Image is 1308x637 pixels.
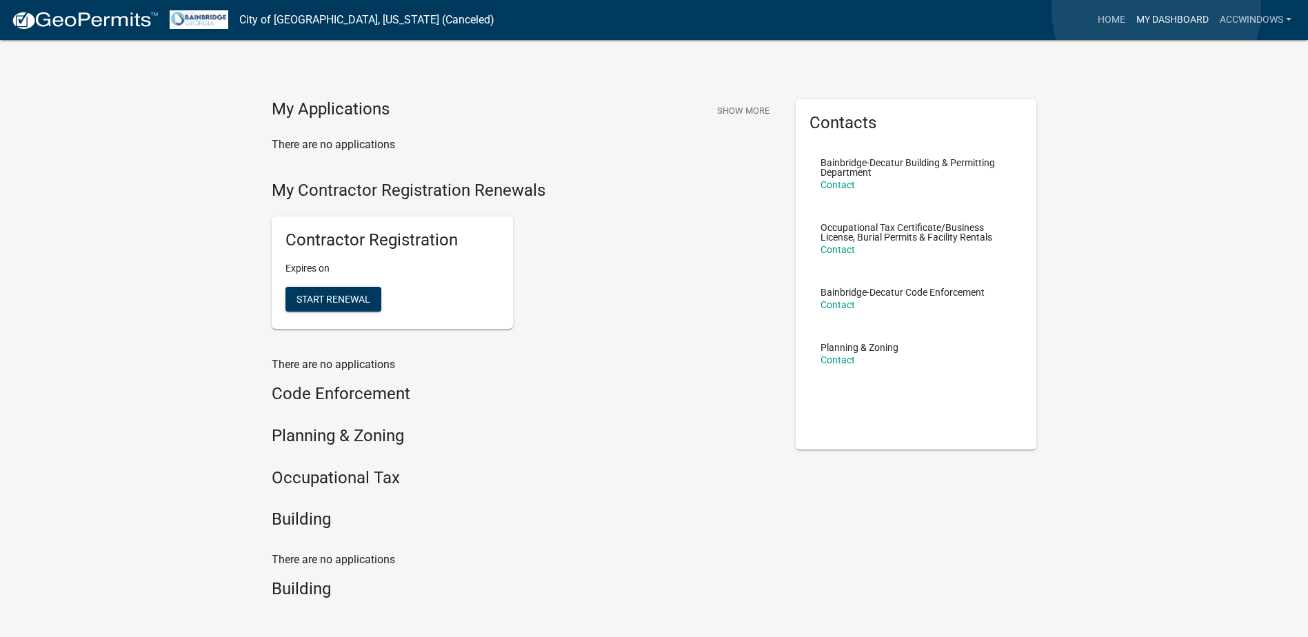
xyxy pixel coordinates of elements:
[239,8,494,32] a: City of [GEOGRAPHIC_DATA], [US_STATE] (Canceled)
[272,426,775,446] h4: Planning & Zoning
[1131,7,1214,33] a: My Dashboard
[272,99,390,120] h4: My Applications
[821,287,985,297] p: Bainbridge-Decatur Code Enforcement
[272,579,775,599] h4: Building
[821,223,1012,242] p: Occupational Tax Certificate/Business License, Burial Permits & Facility Rentals
[296,294,370,305] span: Start Renewal
[821,299,855,310] a: Contact
[272,552,775,568] p: There are no applications
[809,113,1023,133] h5: Contacts
[272,468,775,488] h4: Occupational Tax
[170,10,228,29] img: City of Bainbridge, Georgia (Canceled)
[821,244,855,255] a: Contact
[821,179,855,190] a: Contact
[272,181,775,341] wm-registration-list-section: My Contractor Registration Renewals
[272,509,775,529] h4: Building
[821,343,898,352] p: Planning & Zoning
[1214,7,1297,33] a: ACCWindows
[272,356,775,373] p: There are no applications
[712,99,775,122] button: Show More
[285,230,499,250] h5: Contractor Registration
[285,287,381,312] button: Start Renewal
[1092,7,1131,33] a: Home
[821,158,1012,177] p: Bainbridge-Decatur Building & Permitting Department
[285,261,499,276] p: Expires on
[272,136,775,153] p: There are no applications
[821,354,855,365] a: Contact
[272,384,775,404] h4: Code Enforcement
[272,181,775,201] h4: My Contractor Registration Renewals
